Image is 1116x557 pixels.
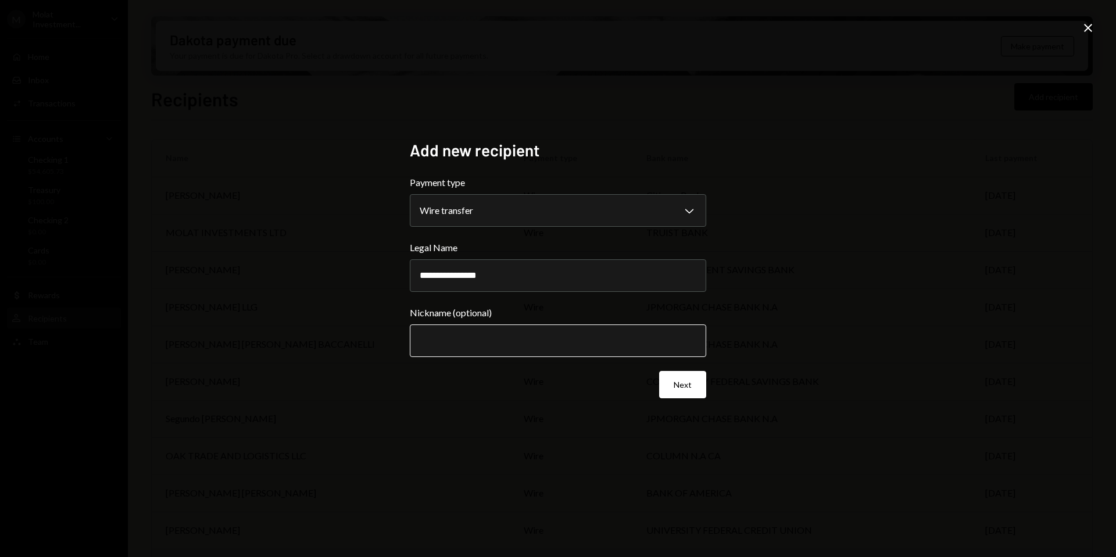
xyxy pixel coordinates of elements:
[659,371,706,398] button: Next
[410,176,706,190] label: Payment type
[410,194,706,227] button: Payment type
[410,306,706,320] label: Nickname (optional)
[410,241,706,255] label: Legal Name
[410,139,706,162] h2: Add new recipient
